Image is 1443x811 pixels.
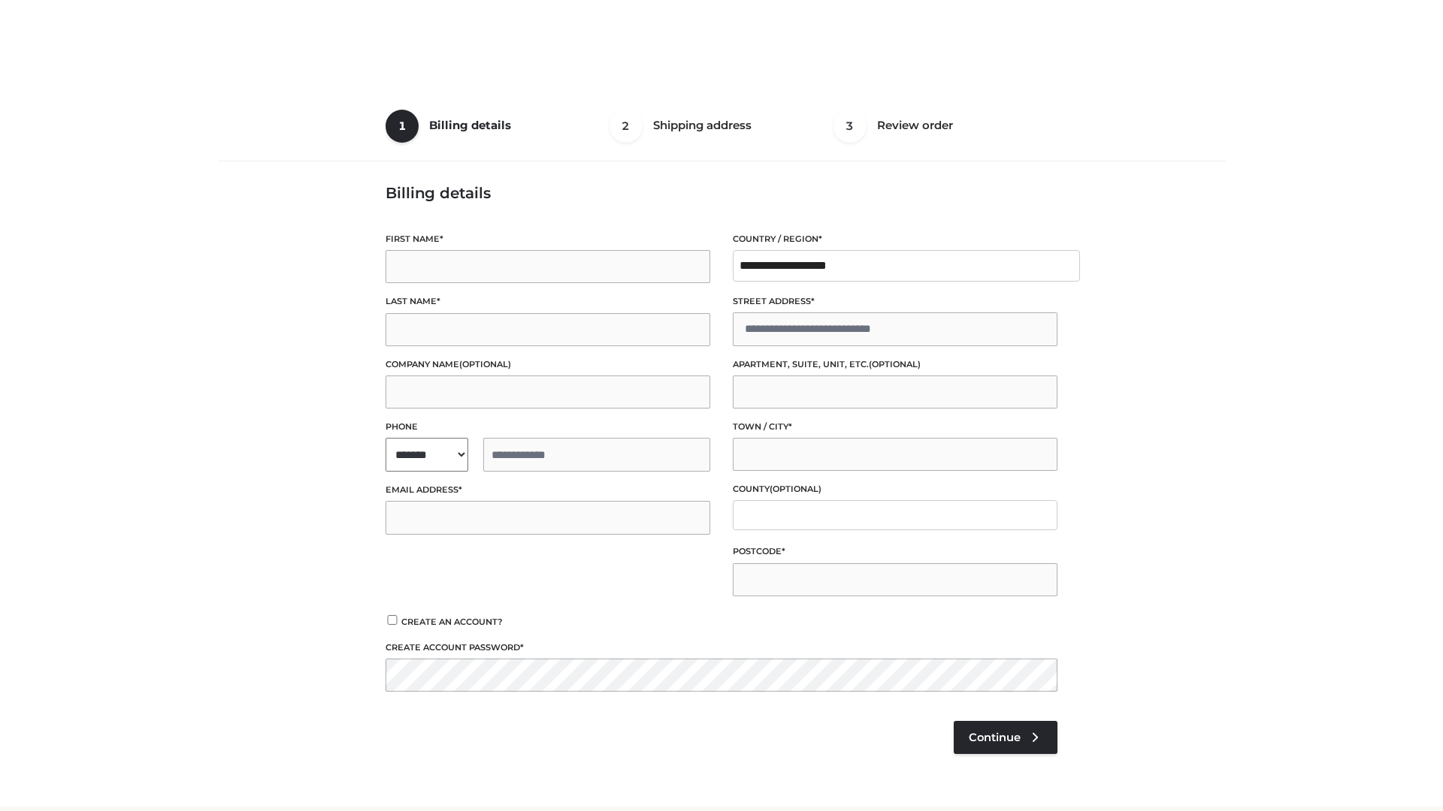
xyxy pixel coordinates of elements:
label: Create account password [386,641,1057,655]
span: 3 [833,110,867,143]
h3: Billing details [386,184,1057,202]
span: Create an account? [401,617,503,627]
label: Apartment, suite, unit, etc. [733,357,1057,372]
label: Street address [733,294,1057,309]
input: Create an account? [386,615,399,625]
span: (optional) [869,359,921,369]
label: Postcode [733,544,1057,559]
span: 1 [386,110,419,143]
label: Country / Region [733,232,1057,246]
label: Company name [386,357,710,372]
label: Email address [386,483,710,497]
span: (optional) [459,359,511,369]
span: Review order [877,118,953,132]
label: Phone [386,420,710,434]
label: Town / City [733,420,1057,434]
span: (optional) [770,484,821,494]
span: Continue [969,731,1021,744]
label: Last name [386,294,710,309]
a: Continue [954,721,1057,754]
span: Billing details [429,118,511,132]
span: Shipping address [653,118,752,132]
label: County [733,482,1057,496]
span: 2 [610,110,643,143]
label: First name [386,232,710,246]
